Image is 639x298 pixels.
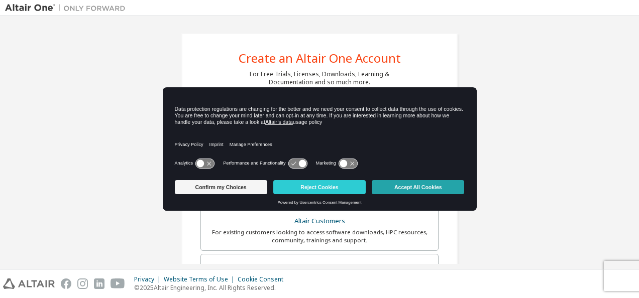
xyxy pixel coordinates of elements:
img: linkedin.svg [94,278,104,289]
div: For Free Trials, Licenses, Downloads, Learning & Documentation and so much more. [250,70,389,86]
div: Cookie Consent [238,275,289,283]
img: youtube.svg [111,278,125,289]
img: instagram.svg [77,278,88,289]
div: For existing customers looking to access software downloads, HPC resources, community, trainings ... [207,228,432,244]
p: © 2025 Altair Engineering, Inc. All Rights Reserved. [134,283,289,292]
div: Create an Altair One Account [239,52,401,64]
img: facebook.svg [61,278,71,289]
div: Privacy [134,275,164,283]
div: Students [207,260,432,274]
div: Website Terms of Use [164,275,238,283]
img: altair_logo.svg [3,278,55,289]
img: Altair One [5,3,131,13]
div: Altair Customers [207,214,432,228]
